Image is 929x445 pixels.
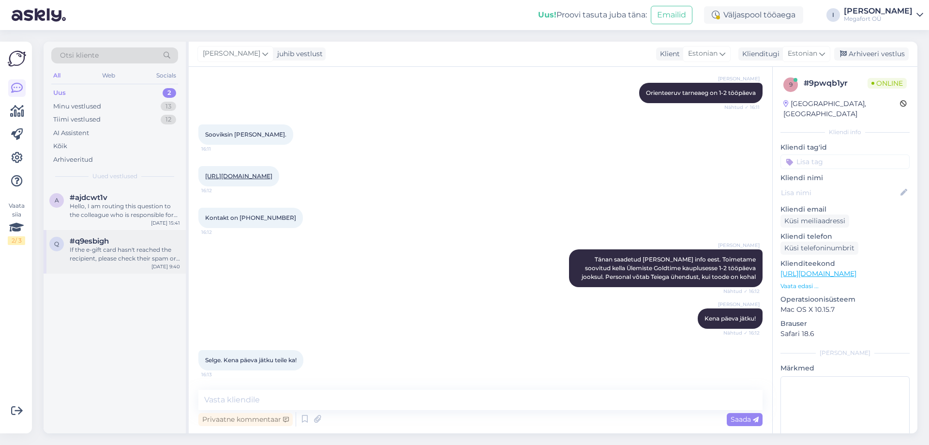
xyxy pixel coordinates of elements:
[780,242,858,255] div: Küsi telefoninumbrit
[723,288,760,295] span: Nähtud ✓ 16:12
[780,294,910,305] p: Operatsioonisüsteem
[8,236,25,245] div: 2 / 3
[201,187,238,194] span: 16:12
[783,99,900,119] div: [GEOGRAPHIC_DATA], [GEOGRAPHIC_DATA]
[53,88,66,98] div: Uus
[780,154,910,169] input: Lisa tag
[538,10,556,19] b: Uus!
[201,371,238,378] span: 16:13
[781,187,899,198] input: Lisa nimi
[201,145,238,153] span: 16:11
[201,229,238,236] span: 16:12
[780,269,856,278] a: [URL][DOMAIN_NAME]
[60,50,99,61] span: Otsi kliente
[738,49,779,59] div: Klienditugi
[844,15,913,23] div: Megafort OÜ
[780,349,910,357] div: [PERSON_NAME]
[646,89,756,96] span: Orienteeruv tarneaeg on 1-2 tööpäeva
[780,259,910,269] p: Klienditeekond
[53,128,89,138] div: AI Assistent
[780,173,910,183] p: Kliendi nimi
[92,172,137,181] span: Uued vestlused
[789,81,793,88] span: 9
[53,115,101,124] div: Tiimi vestlused
[780,142,910,153] p: Kliendi tag'id
[151,219,180,227] div: [DATE] 15:41
[704,315,756,322] span: Kena päeva jätku!
[723,104,760,111] span: Nähtud ✓ 16:11
[538,9,647,21] div: Proovi tasuta juba täna:
[780,282,910,291] p: Vaata edasi ...
[704,6,803,24] div: Väljaspool tööaega
[656,49,680,59] div: Klient
[688,48,718,59] span: Estonian
[55,197,59,204] span: a
[8,201,25,245] div: Vaata siia
[161,115,176,124] div: 12
[780,319,910,329] p: Brauser
[780,128,910,137] div: Kliendi info
[844,7,923,23] a: [PERSON_NAME]Megafort OÜ
[51,69,62,82] div: All
[70,193,107,202] span: #ajdcwt1v
[651,6,692,24] button: Emailid
[163,88,176,98] div: 2
[154,69,178,82] div: Socials
[8,49,26,68] img: Askly Logo
[780,329,910,339] p: Safari 18.6
[53,155,93,165] div: Arhiveeritud
[205,131,286,138] span: Sooviksin [PERSON_NAME].
[826,8,840,22] div: I
[100,69,117,82] div: Web
[205,214,296,221] span: Kontakt on [PHONE_NUMBER]
[788,48,817,59] span: Estonian
[161,102,176,111] div: 13
[780,204,910,215] p: Kliendi email
[582,256,757,280] span: Tänan saadetud [PERSON_NAME] info eest. Toimetame soovitud kella Ülemiste Goldtime kauplusesse 1-...
[718,75,760,82] span: [PERSON_NAME]
[718,301,760,308] span: [PERSON_NAME]
[780,231,910,242] p: Kliendi telefon
[723,329,760,337] span: Nähtud ✓ 16:12
[804,77,868,89] div: # 9pwqb1yr
[70,202,180,219] div: Hello, I am routing this question to the colleague who is responsible for this topic. The reply m...
[203,48,260,59] span: [PERSON_NAME]
[718,242,760,249] span: [PERSON_NAME]
[273,49,323,59] div: juhib vestlust
[834,47,909,61] div: Arhiveeri vestlus
[70,246,180,263] div: If the e-gift card hasn't reached the recipient, please check their spam or junk folder. If it's ...
[70,237,109,246] span: #q9esbigh
[780,363,910,373] p: Märkmed
[198,413,293,426] div: Privaatne kommentaar
[54,240,59,247] span: q
[53,141,67,151] div: Kõik
[868,78,907,89] span: Online
[844,7,913,15] div: [PERSON_NAME]
[151,263,180,270] div: [DATE] 9:40
[780,305,910,315] p: Mac OS X 10.15.7
[731,415,759,424] span: Saada
[205,172,272,180] a: [URL][DOMAIN_NAME]
[780,215,849,228] div: Küsi meiliaadressi
[205,356,297,364] span: Selge. Kena päeva jätku teile ka!
[53,102,101,111] div: Minu vestlused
